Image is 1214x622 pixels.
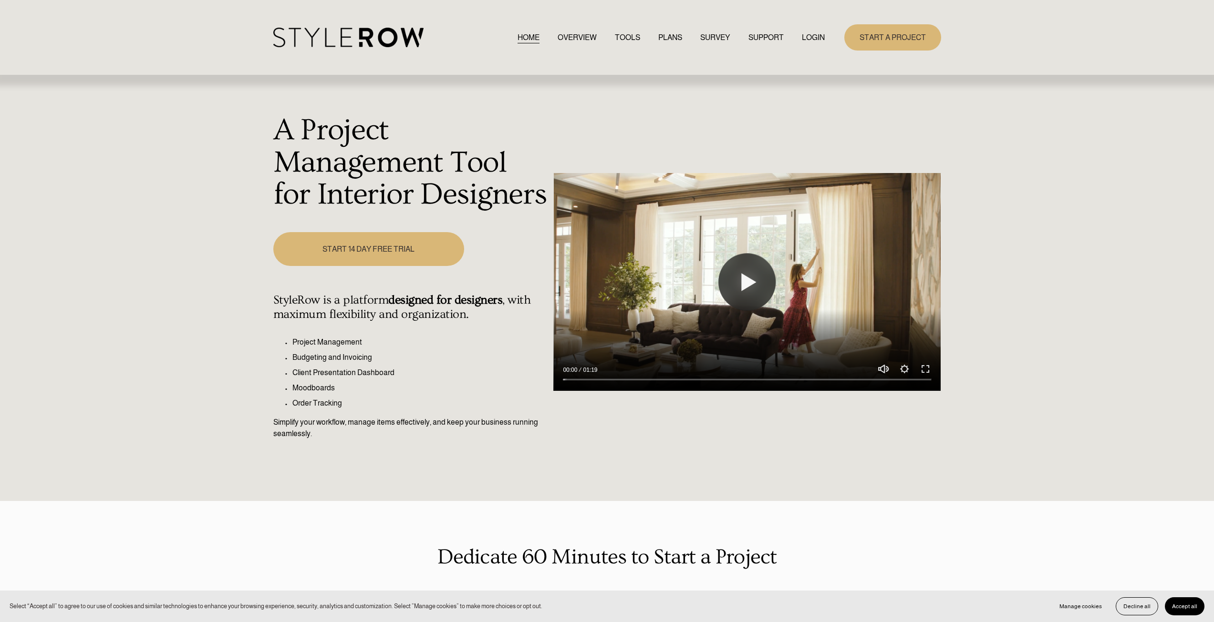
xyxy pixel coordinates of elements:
p: Client Presentation Dashboard [292,367,549,378]
span: SUPPORT [748,32,784,43]
a: folder dropdown [748,31,784,44]
p: Simplify your workflow, manage items effectively, and keep your business running seamlessly. [273,417,549,439]
input: Seek [563,376,931,383]
a: LOGIN [802,31,825,44]
a: START 14 DAY FREE TRIAL [273,232,464,266]
h1: A Project Management Tool for Interior Designers [273,114,549,211]
p: Select “Accept all” to agree to our use of cookies and similar technologies to enhance your brows... [10,602,542,611]
strong: designed for designers [388,293,502,307]
p: Dedicate 60 Minutes to Start a Project [273,541,941,573]
a: TOOLS [615,31,640,44]
div: Duration [580,365,600,375]
span: Accept all [1172,603,1197,610]
a: START A PROJECT [844,24,941,51]
span: Decline all [1123,603,1151,610]
p: Project Management [292,336,549,348]
img: StyleRow [273,28,424,47]
p: Budgeting and Invoicing [292,352,549,363]
button: Accept all [1165,597,1204,615]
button: Decline all [1116,597,1158,615]
p: Order Tracking [292,398,549,409]
a: SURVEY [700,31,730,44]
a: HOME [518,31,540,44]
button: Manage cookies [1052,597,1109,615]
button: Play [718,254,776,311]
h4: StyleRow is a platform , with maximum flexibility and organization. [273,293,549,322]
a: OVERVIEW [558,31,597,44]
span: Manage cookies [1059,603,1102,610]
p: Moodboards [292,382,549,394]
div: Current time [563,365,580,375]
a: PLANS [658,31,682,44]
